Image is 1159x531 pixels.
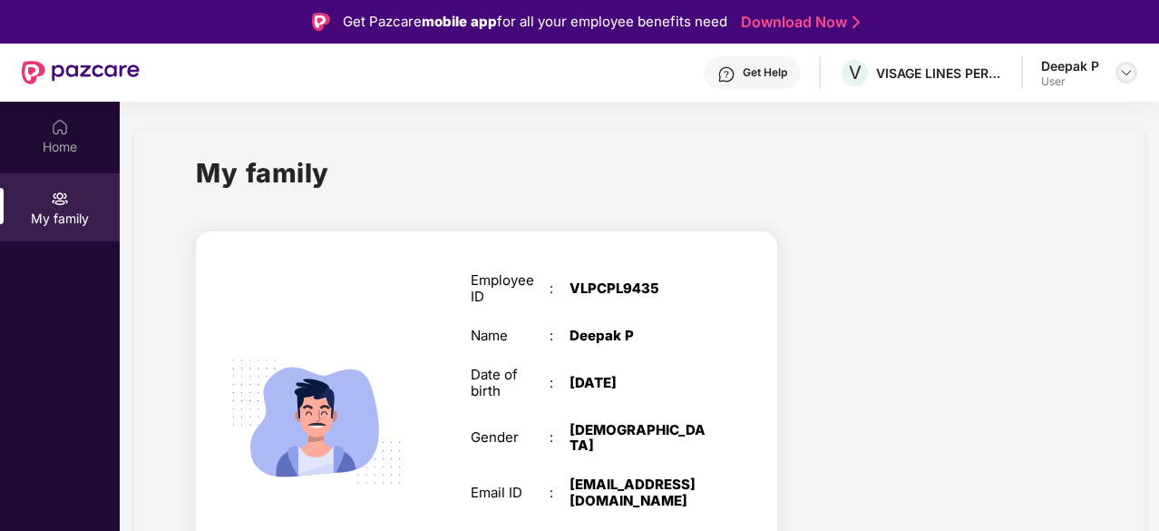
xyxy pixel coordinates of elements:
span: V [849,62,862,84]
div: : [550,485,570,501]
img: svg+xml;base64,PHN2ZyBpZD0iSGVscC0zMngzMiIgeG1sbnM9Imh0dHA6Ly93d3cudzMub3JnLzIwMDAvc3ZnIiB3aWR0aD... [717,65,735,84]
div: Deepak P [570,328,707,344]
div: User [1041,74,1099,89]
div: : [550,280,570,297]
img: svg+xml;base64,PHN2ZyBpZD0iSG9tZSIgeG1sbnM9Imh0dHA6Ly93d3cudzMub3JnLzIwMDAvc3ZnIiB3aWR0aD0iMjAiIG... [51,118,69,136]
strong: mobile app [422,13,497,30]
div: : [550,328,570,344]
img: Stroke [852,13,860,32]
div: [DEMOGRAPHIC_DATA] [570,422,707,455]
div: : [550,429,570,446]
div: Email ID [471,485,550,501]
div: : [550,375,570,391]
img: svg+xml;base64,PHN2ZyBpZD0iRHJvcGRvd24tMzJ4MzIiIHhtbG5zPSJodHRwOi8vd3d3LnczLm9yZy8yMDAwL3N2ZyIgd2... [1119,65,1134,80]
img: svg+xml;base64,PHN2ZyB3aWR0aD0iMjAiIGhlaWdodD0iMjAiIHZpZXdCb3g9IjAgMCAyMCAyMCIgZmlsbD0ibm9uZSIgeG... [51,190,69,208]
a: Download Now [741,13,854,32]
div: Date of birth [471,367,550,399]
div: Get Pazcare for all your employee benefits need [343,11,727,33]
div: Get Help [743,65,787,80]
div: [EMAIL_ADDRESS][DOMAIN_NAME] [570,477,707,509]
div: [DATE] [570,375,707,391]
div: Name [471,328,550,344]
img: New Pazcare Logo [22,61,140,84]
img: Logo [312,13,330,31]
div: VISAGE LINES PERSONAL CARE PRIVATE LIMITED [876,64,1003,82]
div: Employee ID [471,272,550,305]
div: Gender [471,429,550,446]
img: svg+xml;base64,PHN2ZyB4bWxucz0iaHR0cDovL3d3dy53My5vcmcvMjAwMC9zdmciIHdpZHRoPSIyMjQiIGhlaWdodD0iMT... [211,317,421,526]
div: VLPCPL9435 [570,280,707,297]
div: Deepak P [1041,57,1099,74]
h1: My family [196,152,329,193]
